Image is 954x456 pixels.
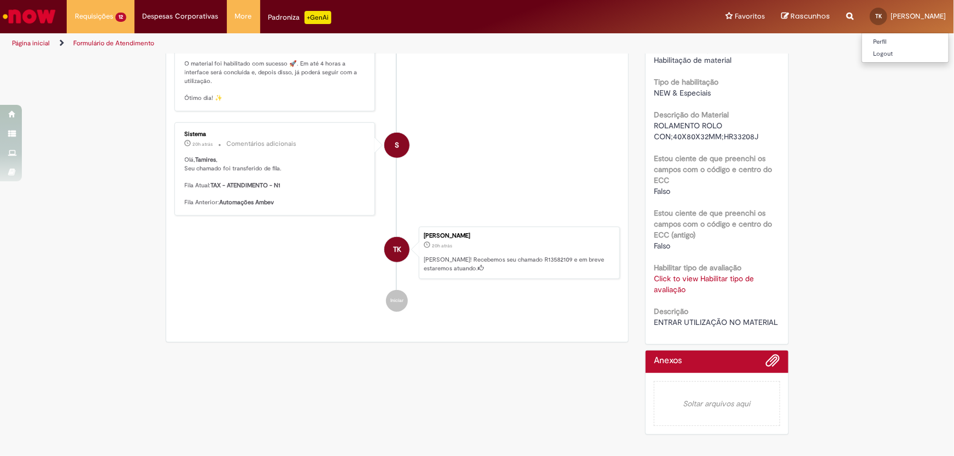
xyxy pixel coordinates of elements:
[766,353,780,373] button: Adicionar anexos
[432,242,452,249] span: 20h atrás
[654,263,741,273] b: Habilitar tipo de avaliação
[862,36,949,48] a: Perfil
[174,227,621,279] li: Tamires Karolaine
[143,11,219,22] span: Despesas Corporativas
[424,233,614,239] div: [PERSON_NAME]
[654,356,682,366] h2: Anexos
[654,186,670,196] span: Falso
[75,11,113,22] span: Requisições
[193,141,213,147] span: 20h atrás
[185,156,367,207] p: Olá, , Seu chamado foi transferido de fila. Fila Atual: Fila Anterior:
[654,88,711,98] span: NEW & Especiais
[654,55,731,65] span: Habilitação de material
[211,181,281,189] b: TAX - ATENDIMENTO - N1
[875,13,882,20] span: TK
[654,110,729,120] b: Descrição do Material
[735,11,765,22] span: Favoritos
[791,11,830,21] span: Rascunhos
[220,198,274,206] b: Automações Ambev
[12,39,50,48] a: Página inicial
[781,11,830,22] a: Rascunhos
[196,156,216,164] b: Tamires
[654,208,772,240] b: Estou ciente de que preenchi os campos com o código e centro do ECC (antigo)
[1,5,57,27] img: ServiceNow
[193,141,213,147] time: 30/09/2025 14:57:29
[8,33,628,54] ul: Trilhas de página
[654,317,778,327] span: ENTRAR UTILIZAÇÃO NO MATERIAL
[654,241,670,251] span: Falso
[862,48,949,60] a: Logout
[384,237,409,262] div: Tamires Karolaine
[268,11,331,24] div: Padroniza
[305,11,331,24] p: +GenAi
[73,39,154,48] a: Formulário de Atendimento
[235,11,252,22] span: More
[654,121,758,141] span: ROLAMENTO ROLO CON;40X80X32MM;HR33208J
[432,242,452,249] time: 30/09/2025 14:57:17
[424,256,614,273] p: [PERSON_NAME]! Recebemos seu chamado R13582109 e em breve estaremos atuando.
[891,11,946,21] span: [PERSON_NAME]
[384,133,409,158] div: System
[654,77,718,87] b: Tipo de habilitação
[115,13,126,22] span: 12
[395,132,399,158] span: S
[654,153,772,185] b: Estou ciente de que preenchi os campos com o código e centro do ECC
[185,43,367,103] p: Boa tarde! Tudo bem? O material foi habilitado com sucesso 🚀. Em até 4 horas a interface será con...
[227,139,297,149] small: Comentários adicionais
[654,306,688,316] b: Descrição
[393,236,401,263] span: TK
[654,274,754,294] a: Click to view Habilitar tipo de avaliação
[654,44,718,54] b: Tipo de solicitação
[185,131,367,138] div: Sistema
[654,381,780,426] em: Soltar arquivos aqui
